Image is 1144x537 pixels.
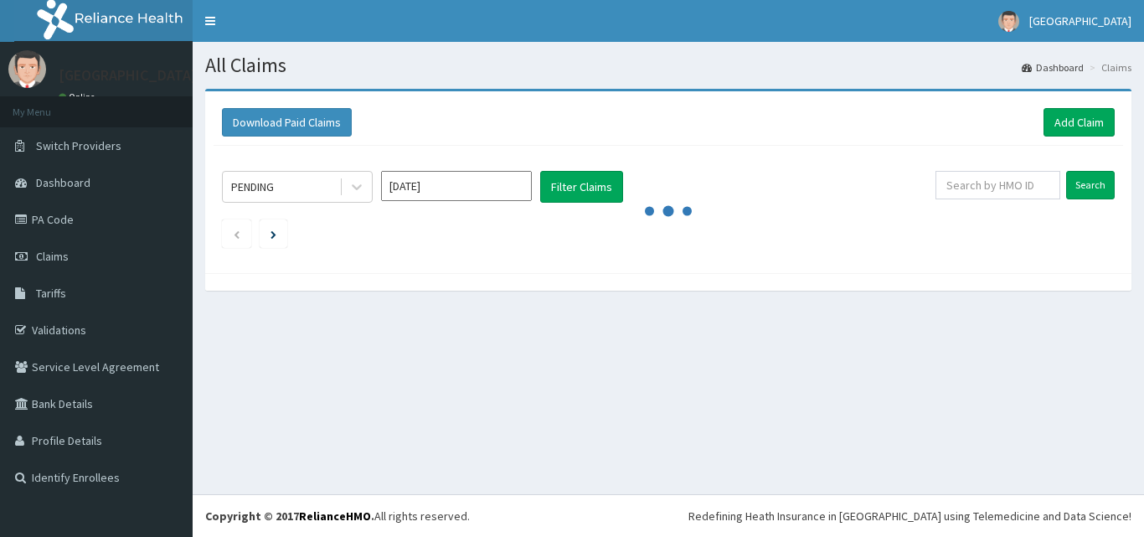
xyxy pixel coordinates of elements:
input: Search [1066,171,1115,199]
li: Claims [1085,60,1131,75]
span: Claims [36,249,69,264]
a: Add Claim [1044,108,1115,137]
a: Dashboard [1022,60,1084,75]
p: [GEOGRAPHIC_DATA] [59,68,197,83]
a: Online [59,91,99,103]
a: RelianceHMO [299,509,371,524]
footer: All rights reserved. [193,494,1144,537]
div: PENDING [231,178,274,195]
svg: audio-loading [643,186,693,236]
span: [GEOGRAPHIC_DATA] [1029,13,1131,28]
div: Redefining Heath Insurance in [GEOGRAPHIC_DATA] using Telemedicine and Data Science! [688,508,1131,524]
span: Dashboard [36,175,90,190]
input: Select Month and Year [381,171,532,201]
h1: All Claims [205,54,1131,76]
span: Tariffs [36,286,66,301]
input: Search by HMO ID [935,171,1060,199]
span: Switch Providers [36,138,121,153]
a: Previous page [233,226,240,241]
button: Download Paid Claims [222,108,352,137]
strong: Copyright © 2017 . [205,509,374,524]
img: User Image [998,11,1019,32]
a: Next page [271,226,276,241]
button: Filter Claims [540,171,623,203]
img: User Image [8,50,46,88]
